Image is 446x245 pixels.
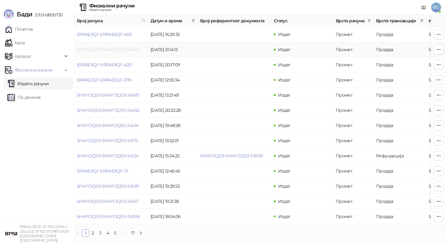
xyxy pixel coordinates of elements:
[278,138,291,143] span: Издат
[74,57,148,72] td: ERPAEXQF-ERPAEXQF-420
[278,199,291,204] span: Издат
[129,230,137,236] a: 17
[148,42,198,57] td: [DATE] 21:14:13
[333,194,374,209] td: Промет
[374,133,426,148] td: Продаја
[148,194,198,209] td: [DATE] 19:21:38
[374,88,426,103] td: Продаја
[374,103,426,118] td: Продаја
[5,23,33,35] a: Почетна
[190,16,196,25] span: filter
[333,15,374,27] th: Врста рачуна
[74,133,148,148] td: 5HWY3QS9-5HWY3QS9-34173
[76,231,80,235] span: left
[74,194,148,209] td: 5HWY3QS9-5HWY3QS9-34107
[333,103,374,118] td: Промет
[77,47,139,52] a: 5HWY3QS9-5HWY3QS9-34744
[32,12,63,18] span: 3.11.0-b80b730
[74,164,148,179] td: ERPAEXQF-ERPAEXQF-111
[278,123,291,128] span: Издат
[77,214,140,219] a: 5HWY3QS9-5HWY3QS9-34096
[15,64,53,76] span: Фискални рачуни
[119,229,129,237] li: Следећих 5 Страна
[7,91,40,103] a: По данима
[278,153,291,159] span: Издат
[77,153,138,159] a: 5HWY3QS9-5HWY3QS9-34124
[77,77,132,83] a: ERPAEXQF-ERPAEXQF-399
[333,164,374,179] td: Промет
[278,168,291,174] span: Издат
[431,2,441,12] span: PG
[139,231,142,235] span: right
[74,229,82,237] button: left
[82,229,89,237] li: 1
[5,227,17,240] img: 64x64-companyLogo-77b92cf4-9946-4f36-9751-bf7bb5fd2c7d.png
[367,19,371,23] span: filter
[148,209,198,224] td: [DATE] 18:04:06
[77,138,138,143] a: 5HWY3QS9-5HWY3QS9-34173
[17,11,32,18] span: Бади
[198,15,271,27] th: Број референтног документа
[5,37,24,49] a: Каса
[77,123,138,128] a: 5HWY3QS9-5HWY3QS9-34414
[333,133,374,148] td: Промет
[333,42,374,57] td: Промет
[74,118,148,133] td: 5HWY3QS9-5HWY3QS9-34414
[148,164,198,179] td: [DATE] 12:46:45
[89,229,97,237] li: 2
[374,27,426,42] td: Продаја
[278,47,291,52] span: Издат
[148,72,198,88] td: [DATE] 12:55:34
[119,229,129,237] span: •••
[74,179,148,194] td: 5HWY3QS9-5HWY3QS9-34109
[376,17,418,24] span: Врста трансакције
[77,32,132,37] a: ERPAEXQF-ERPAEXQF-466
[148,103,198,118] td: [DATE] 20:23:28
[333,88,374,103] td: Промет
[74,72,148,88] td: ERPAEXQF-ERPAEXQF-399
[90,230,96,236] a: 2
[191,19,195,23] span: filter
[74,15,148,27] th: Број рачуна
[336,17,365,24] span: Врста рачуна
[278,32,291,37] span: Издат
[137,229,144,237] button: right
[333,57,374,72] td: Промет
[278,214,291,219] span: Издат
[278,107,291,113] span: Издат
[77,199,138,204] a: 5HWY3QS9-5HWY3QS9-34107
[271,15,333,27] th: Статус
[77,17,139,24] span: Број рачуна
[74,103,148,118] td: 5HWY3QS9-5HWY3QS9-34456
[148,88,198,103] td: [DATE] 13:21:49
[74,27,148,42] td: ERPAEXQF-ERPAEXQF-466
[148,118,198,133] td: [DATE] 19:48:58
[104,229,111,237] li: 4
[148,133,198,148] td: [DATE] 15:52:01
[151,17,189,24] span: Датум и време
[77,168,128,174] a: ERPAEXQF-ERPAEXQF-111
[278,183,291,189] span: Издат
[148,27,198,42] td: [DATE] 16:29:35
[374,118,426,133] td: Продаја
[374,179,426,194] td: Продаја
[200,153,263,159] a: 5HWY3QS9-5HWY3QS9-33909
[74,148,148,164] td: 5HWY3QS9-5HWY3QS9-34124
[74,229,82,237] li: Претходна страна
[148,179,198,194] td: [DATE] 19:29:53
[374,194,426,209] td: Продаја
[419,2,429,12] a: Документација
[419,16,425,25] span: filter
[7,77,49,90] a: Издати рачуни
[148,148,198,164] td: [DATE] 15:34:25
[333,72,374,88] td: Промет
[333,118,374,133] td: Промет
[374,148,426,164] td: Рефундација
[278,92,291,98] span: Издат
[15,50,32,63] span: Каталог
[374,164,426,179] td: Продаја
[4,9,14,19] img: Logo
[374,72,426,88] td: Продаја
[333,209,374,224] td: Промет
[333,27,374,42] td: Промет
